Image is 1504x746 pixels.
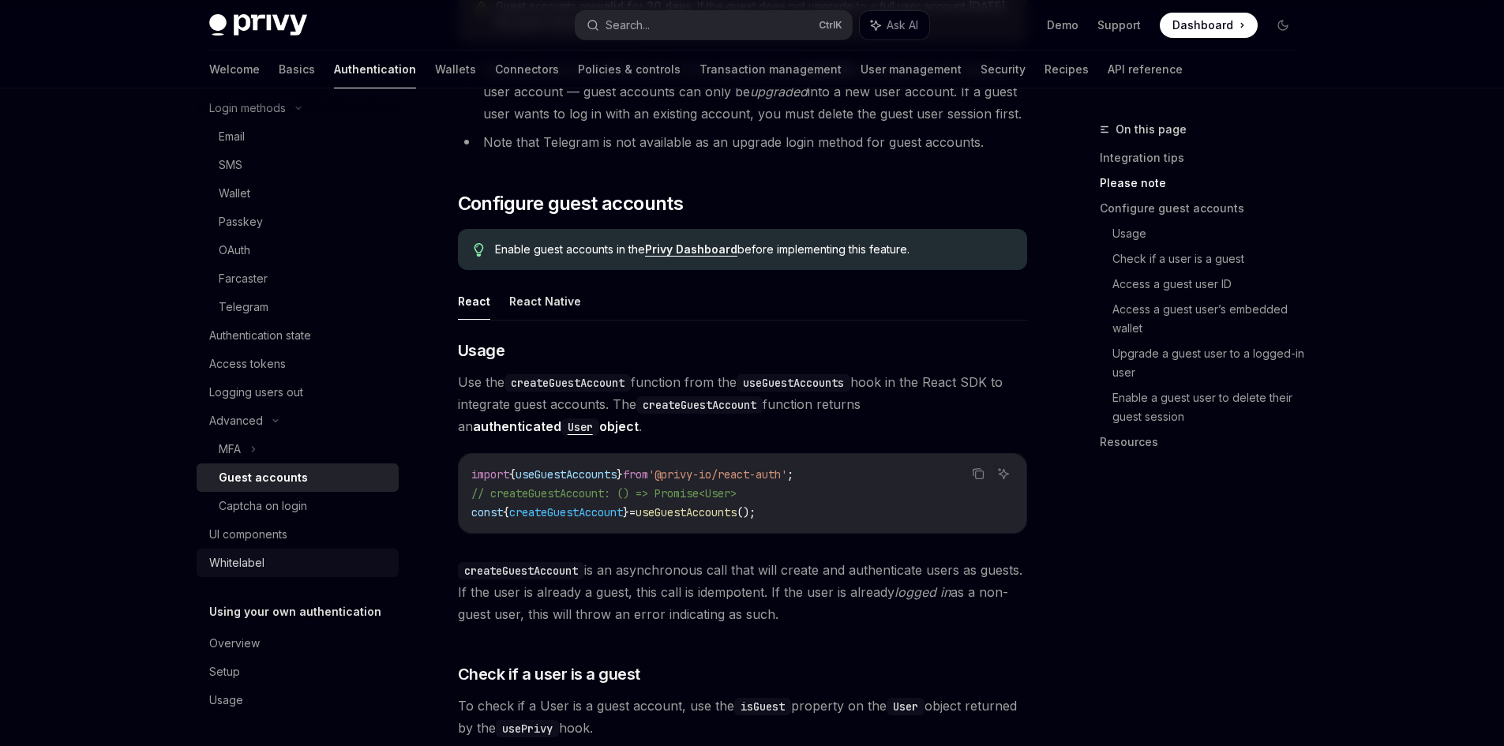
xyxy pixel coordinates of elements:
button: Ask AI [860,11,929,39]
a: Access a guest user ID [1112,272,1308,297]
span: useGuestAccounts [516,467,617,482]
li: User data and embedded wallets from guest sessions be merged into an existing user account — gues... [458,58,1027,125]
a: Please note [1100,171,1308,196]
img: dark logo [209,14,307,36]
a: Recipes [1045,51,1089,88]
div: Wallet [219,184,250,203]
div: OAuth [219,241,250,260]
span: createGuestAccount [509,505,623,519]
a: authenticatedUserobject [473,418,639,434]
div: Logging users out [209,383,303,402]
a: Authentication [334,51,416,88]
div: Advanced [209,411,263,430]
span: } [617,467,623,482]
span: const [471,505,503,519]
div: Setup [209,662,240,681]
div: Farcaster [219,269,268,288]
a: Guest accounts [197,463,399,492]
span: Use the function from the hook in the React SDK to integrate guest accounts. The function returns... [458,371,1027,437]
span: { [509,467,516,482]
div: UI components [209,525,287,544]
a: Authentication state [197,321,399,350]
div: Telegram [219,298,268,317]
a: Whitelabel [197,549,399,577]
span: = [629,505,636,519]
code: createGuestAccount [504,374,631,392]
code: isGuest [734,698,791,715]
a: Wallets [435,51,476,88]
button: Search...CtrlK [576,11,852,39]
a: Security [981,51,1026,88]
span: useGuestAccounts [636,505,737,519]
a: Basics [279,51,315,88]
span: Ask AI [887,17,918,33]
a: Enable a guest user to delete their guest session [1112,385,1308,429]
a: Captcha on login [197,492,399,520]
a: Check if a user is a guest [1112,246,1308,272]
div: Guest accounts [219,468,308,487]
a: API reference [1108,51,1183,88]
span: Dashboard [1172,17,1233,33]
a: Support [1097,17,1141,33]
span: Usage [458,339,505,362]
div: Access tokens [209,354,286,373]
span: Configure guest accounts [458,191,684,216]
a: User management [861,51,962,88]
a: Privy Dashboard [645,242,737,257]
a: Dashboard [1160,13,1258,38]
a: Resources [1100,429,1308,455]
button: Toggle dark mode [1270,13,1296,38]
div: Search... [606,16,650,35]
a: Logging users out [197,378,399,407]
a: Telegram [197,293,399,321]
span: ; [787,467,793,482]
a: UI components [197,520,399,549]
div: Whitelabel [209,553,264,572]
div: Email [219,127,245,146]
code: createGuestAccount [636,396,763,414]
a: Configure guest accounts [1100,196,1308,221]
a: Setup [197,658,399,686]
button: React [458,283,490,320]
span: (); [737,505,756,519]
a: Overview [197,629,399,658]
span: import [471,467,509,482]
em: logged in [895,584,951,600]
div: Usage [209,691,243,710]
a: Connectors [495,51,559,88]
span: On this page [1116,120,1187,139]
code: createGuestAccount [458,562,584,579]
a: Wallet [197,179,399,208]
div: Passkey [219,212,263,231]
a: Usage [197,686,399,714]
div: Overview [209,634,260,653]
div: Authentication state [209,326,311,345]
button: Copy the contents from the code block [968,463,988,484]
span: } [623,505,629,519]
a: Policies & controls [578,51,681,88]
span: Enable guest accounts in the before implementing this feature. [495,242,1011,257]
a: OAuth [197,236,399,264]
a: Email [197,122,399,151]
a: Integration tips [1100,145,1308,171]
div: SMS [219,156,242,174]
a: Farcaster [197,264,399,293]
li: Note that Telegram is not available as an upgrade login method for guest accounts. [458,131,1027,153]
div: Captcha on login [219,497,307,515]
code: User [561,418,599,436]
span: from [623,467,648,482]
a: Transaction management [699,51,842,88]
a: Access tokens [197,350,399,378]
a: Passkey [197,208,399,236]
a: SMS [197,151,399,179]
button: React Native [509,283,581,320]
span: { [503,505,509,519]
a: Welcome [209,51,260,88]
span: is an asynchronous call that will create and authenticate users as guests. If the user is already... [458,559,1027,625]
a: Access a guest user’s embedded wallet [1112,297,1308,341]
span: Ctrl K [819,19,842,32]
button: Ask AI [993,463,1014,484]
a: Upgrade a guest user to a logged-in user [1112,341,1308,385]
a: Usage [1112,221,1308,246]
span: To check if a User is a guest account, use the property on the object returned by the hook. [458,695,1027,739]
